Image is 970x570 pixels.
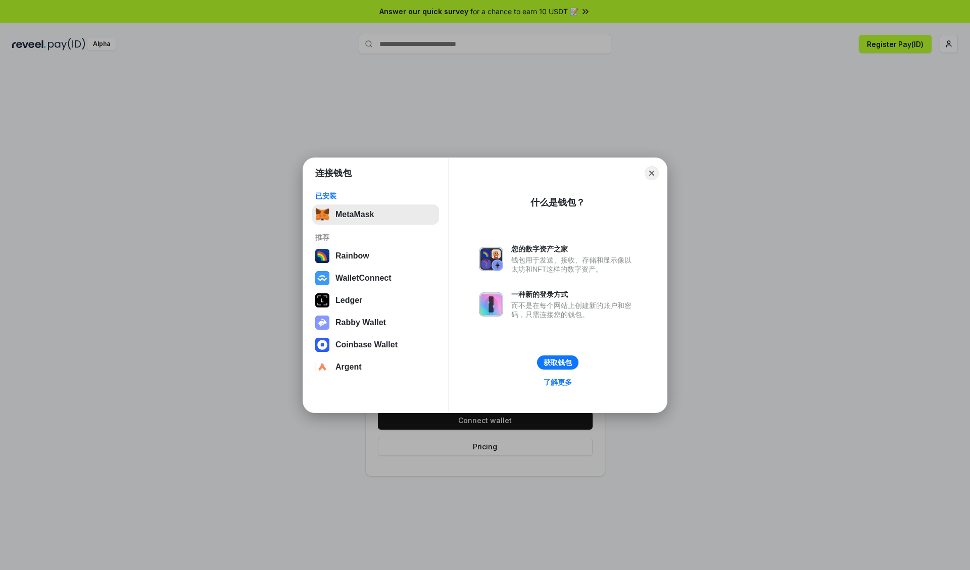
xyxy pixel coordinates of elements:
[479,292,503,317] img: svg+xml,%3Csvg%20xmlns%3D%22http%3A%2F%2Fwww.w3.org%2F2000%2Fsvg%22%20fill%3D%22none%22%20viewBox...
[315,208,329,222] img: svg+xml,%3Csvg%20fill%3D%22none%22%20height%3D%2233%22%20viewBox%3D%220%200%2035%2033%22%20width%...
[530,196,585,209] div: 什么是钱包？
[537,355,578,370] button: 获取钱包
[312,204,439,225] button: MetaMask
[335,340,398,349] div: Coinbase Wallet
[312,357,439,377] button: Argent
[335,251,369,261] div: Rainbow
[335,318,386,327] div: Rabby Wallet
[315,233,436,242] div: 推荐
[511,255,637,274] div: 钱包用于发送、接收、存储和显示像以太坊和NFT这样的数字资产。
[544,378,572,387] div: 了解更多
[511,301,637,319] div: 而不是在每个网站上创建新的账户和密码，只需连接您的钱包。
[315,249,329,263] img: svg+xml,%3Csvg%20width%3D%22120%22%20height%3D%22120%22%20viewBox%3D%220%200%20120%20120%22%20fil...
[312,268,439,288] button: WalletConnect
[315,338,329,352] img: svg+xml,%3Csvg%20width%3D%2228%22%20height%3D%2228%22%20viewBox%3D%220%200%2028%2028%22%20fill%3D...
[315,271,329,285] img: svg+xml,%3Csvg%20width%3D%2228%22%20height%3D%2228%22%20viewBox%3D%220%200%2028%2028%22%20fill%3D...
[315,167,352,179] h1: 连接钱包
[315,316,329,330] img: svg+xml,%3Csvg%20xmlns%3D%22http%3A%2F%2Fwww.w3.org%2F2000%2Fsvg%22%20fill%3D%22none%22%20viewBox...
[511,290,637,299] div: 一种新的登录方式
[312,246,439,266] button: Rainbow
[511,244,637,253] div: 您的数字资产之家
[315,293,329,307] img: svg+xml,%3Csvg%20xmlns%3D%22http%3A%2F%2Fwww.w3.org%2F2000%2Fsvg%22%20width%3D%2228%22%20height%3...
[544,358,572,367] div: 获取钱包
[479,247,503,271] img: svg+xml,%3Csvg%20xmlns%3D%22http%3A%2F%2Fwww.w3.org%2F2000%2Fsvg%22%20fill%3D%22none%22%20viewBox...
[312,290,439,310] button: Ledger
[335,362,362,372] div: Argent
[335,274,392,283] div: WalletConnect
[315,191,436,200] div: 已安装
[315,360,329,374] img: svg+xml,%3Csvg%20width%3D%2228%22%20height%3D%2228%22%20viewBox%3D%220%200%2028%2028%22%20fill%3D...
[335,296,362,305] div: Ledger
[645,166,659,180] button: Close
[312,313,439,333] button: Rabby Wallet
[335,210,374,219] div: MetaMask
[312,335,439,355] button: Coinbase Wallet
[538,376,578,389] a: 了解更多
